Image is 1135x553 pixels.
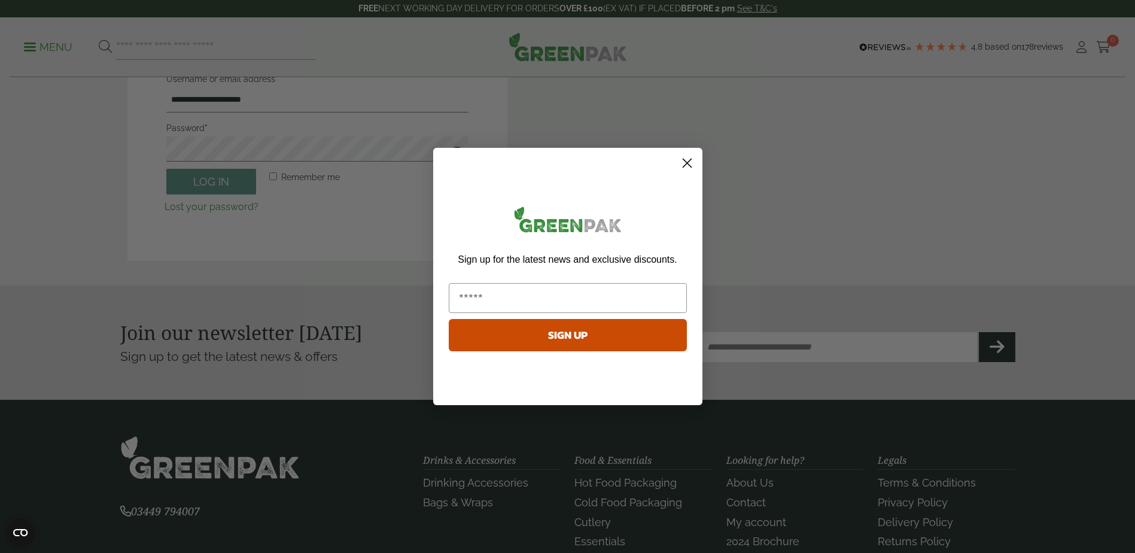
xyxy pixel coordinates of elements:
[6,518,35,547] button: Open CMP widget
[449,319,687,351] button: SIGN UP
[677,153,698,174] button: Close dialog
[449,202,687,242] img: greenpak_logo
[458,254,677,265] span: Sign up for the latest news and exclusive discounts.
[449,283,687,313] input: Email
